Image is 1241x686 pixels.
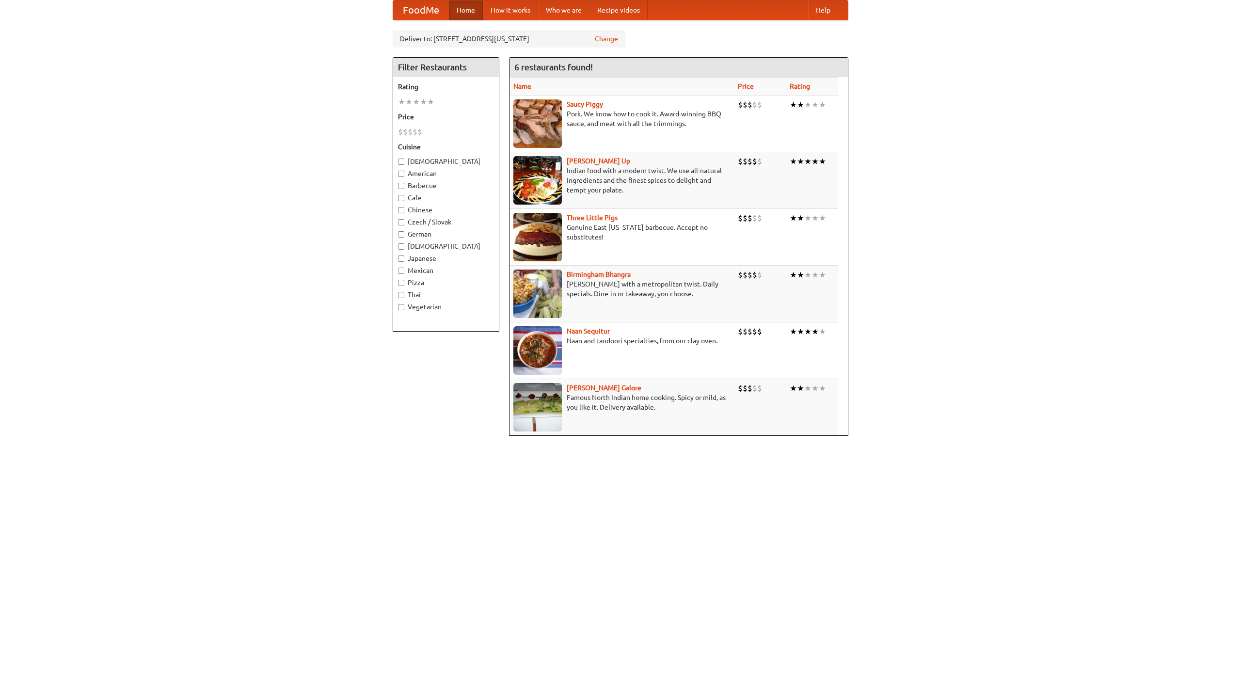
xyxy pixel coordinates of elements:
[595,34,618,44] a: Change
[513,82,531,90] a: Name
[398,112,494,122] h5: Price
[804,326,811,337] li: ★
[743,270,748,280] li: $
[567,214,618,222] b: Three Little Pigs
[743,156,748,167] li: $
[417,127,422,137] li: $
[748,156,752,167] li: $
[398,157,494,166] label: [DEMOGRAPHIC_DATA]
[398,205,494,215] label: Chinese
[513,393,730,412] p: Famous North Indian home cooking. Spicy or mild, as you like it. Delivery available.
[567,327,610,335] a: Naan Sequitur
[804,383,811,394] li: ★
[790,326,797,337] li: ★
[567,271,631,278] a: Birmingham Bhangra
[513,279,730,299] p: [PERSON_NAME] with a metropolitan twist. Daily specials. Dine-in or takeaway, you choose.
[797,156,804,167] li: ★
[752,270,757,280] li: $
[738,82,754,90] a: Price
[743,99,748,110] li: $
[748,99,752,110] li: $
[743,383,748,394] li: $
[513,326,562,375] img: naansequitur.jpg
[513,270,562,318] img: bhangra.jpg
[567,100,603,108] b: Saucy Piggy
[567,384,641,392] a: [PERSON_NAME] Galore
[398,169,494,178] label: American
[403,127,408,137] li: $
[752,99,757,110] li: $
[790,99,797,110] li: ★
[748,326,752,337] li: $
[513,336,730,346] p: Naan and tandoori specialties, from our clay oven.
[790,82,810,90] a: Rating
[398,183,404,189] input: Barbecue
[393,0,449,20] a: FoodMe
[738,326,743,337] li: $
[811,326,819,337] li: ★
[513,223,730,242] p: Genuine East [US_STATE] barbecue. Accept no substitutes!
[398,229,494,239] label: German
[589,0,648,20] a: Recipe videos
[752,213,757,223] li: $
[513,156,562,205] img: curryup.jpg
[398,96,405,107] li: ★
[743,326,748,337] li: $
[398,241,494,251] label: [DEMOGRAPHIC_DATA]
[797,270,804,280] li: ★
[797,213,804,223] li: ★
[408,127,413,137] li: $
[398,280,404,286] input: Pizza
[748,213,752,223] li: $
[513,213,562,261] img: littlepigs.jpg
[413,96,420,107] li: ★
[398,254,494,263] label: Japanese
[738,213,743,223] li: $
[393,30,625,48] div: Deliver to: [STREET_ADDRESS][US_STATE]
[398,243,404,250] input: [DEMOGRAPHIC_DATA]
[398,193,494,203] label: Cafe
[398,292,404,298] input: Thai
[398,195,404,201] input: Cafe
[797,383,804,394] li: ★
[420,96,427,107] li: ★
[405,96,413,107] li: ★
[398,207,404,213] input: Chinese
[398,290,494,300] label: Thai
[804,213,811,223] li: ★
[819,270,826,280] li: ★
[738,383,743,394] li: $
[790,213,797,223] li: ★
[790,156,797,167] li: ★
[393,58,499,77] h4: Filter Restaurants
[398,266,494,275] label: Mexican
[513,109,730,128] p: Pork. We know how to cook it. Award-winning BBQ sauce, and meat with all the trimmings.
[398,127,403,137] li: $
[752,326,757,337] li: $
[790,383,797,394] li: ★
[398,159,404,165] input: [DEMOGRAPHIC_DATA]
[811,99,819,110] li: ★
[398,278,494,287] label: Pizza
[804,99,811,110] li: ★
[804,270,811,280] li: ★
[398,302,494,312] label: Vegetarian
[819,383,826,394] li: ★
[819,326,826,337] li: ★
[513,166,730,195] p: Indian food with a modern twist. We use all-natural ingredients and the finest spices to delight ...
[819,99,826,110] li: ★
[449,0,483,20] a: Home
[757,99,762,110] li: $
[757,156,762,167] li: $
[797,326,804,337] li: ★
[567,157,630,165] a: [PERSON_NAME] Up
[398,304,404,310] input: Vegetarian
[748,383,752,394] li: $
[738,156,743,167] li: $
[398,82,494,92] h5: Rating
[483,0,538,20] a: How it works
[808,0,838,20] a: Help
